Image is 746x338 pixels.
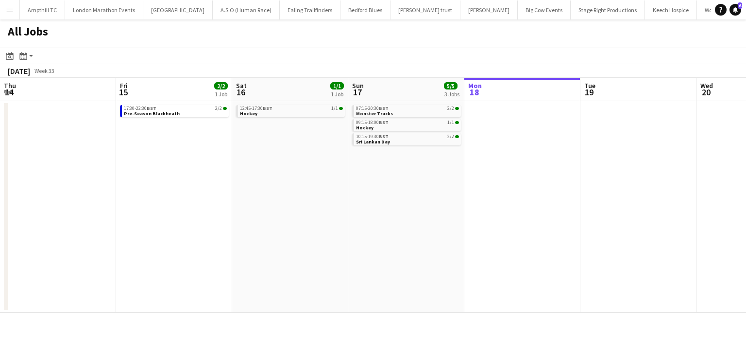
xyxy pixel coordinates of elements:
[331,90,343,98] div: 1 Job
[356,125,373,131] span: Hockey
[240,110,257,117] span: Hockey
[356,106,389,111] span: 07:15-20:30
[468,81,482,90] span: Mon
[32,67,56,74] span: Week 33
[352,119,461,133] div: 09:15-18:00BST1/1Hockey
[215,90,227,98] div: 1 Job
[240,105,343,116] a: 12:45-17:30BST1/1Hockey
[356,105,459,116] a: 07:15-20:30BST2/2Monster Trucks
[356,110,393,117] span: Monster Trucks
[455,135,459,138] span: 2/2
[124,110,180,117] span: Pre-Season Blackheath
[236,81,247,90] span: Sat
[20,0,65,19] button: Ampthill TC
[447,134,454,139] span: 2/2
[120,105,229,119] div: 17:30-22:30BST2/2Pre-Season Blackheath
[356,139,390,145] span: Sri Lankan Day
[65,0,143,19] button: London Marathon Events
[147,105,156,111] span: BST
[213,0,280,19] button: A.S.O (Human Race)
[729,4,741,16] a: 6
[263,105,272,111] span: BST
[8,66,30,76] div: [DATE]
[2,87,16,98] span: 14
[331,106,338,111] span: 1/1
[699,87,713,98] span: 20
[455,107,459,110] span: 2/2
[330,82,344,89] span: 1/1
[738,2,742,9] span: 6
[444,90,459,98] div: 3 Jobs
[356,133,459,144] a: 10:15-19:30BST2/2Sri Lankan Day
[518,0,571,19] button: Big Cow Events
[240,106,272,111] span: 12:45-17:30
[352,105,461,119] div: 07:15-20:30BST2/2Monster Trucks
[583,87,595,98] span: 19
[223,107,227,110] span: 2/2
[356,119,459,130] a: 09:15-18:00BST1/1Hockey
[4,81,16,90] span: Thu
[467,87,482,98] span: 18
[124,106,156,111] span: 17:30-22:30
[143,0,213,19] button: [GEOGRAPHIC_DATA]
[214,82,228,89] span: 2/2
[584,81,595,90] span: Tue
[356,134,389,139] span: 10:15-19:30
[571,0,645,19] button: Stage Right Productions
[215,106,222,111] span: 2/2
[351,87,364,98] span: 17
[379,105,389,111] span: BST
[339,107,343,110] span: 1/1
[390,0,460,19] button: [PERSON_NAME] trust
[352,81,364,90] span: Sun
[697,0,736,19] button: Wolf Runs
[379,119,389,125] span: BST
[124,105,227,116] a: 17:30-22:30BST2/2Pre-Season Blackheath
[120,81,128,90] span: Fri
[447,120,454,125] span: 1/1
[444,82,458,89] span: 5/5
[379,133,389,140] span: BST
[700,81,713,90] span: Wed
[455,121,459,124] span: 1/1
[645,0,697,19] button: Keech Hospice
[235,87,247,98] span: 16
[356,120,389,125] span: 09:15-18:00
[460,0,518,19] button: [PERSON_NAME]
[236,105,345,119] div: 12:45-17:30BST1/1Hockey
[447,106,454,111] span: 2/2
[119,87,128,98] span: 15
[280,0,340,19] button: Ealing Trailfinders
[352,133,461,147] div: 10:15-19:30BST2/2Sri Lankan Day
[340,0,390,19] button: Bedford Blues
